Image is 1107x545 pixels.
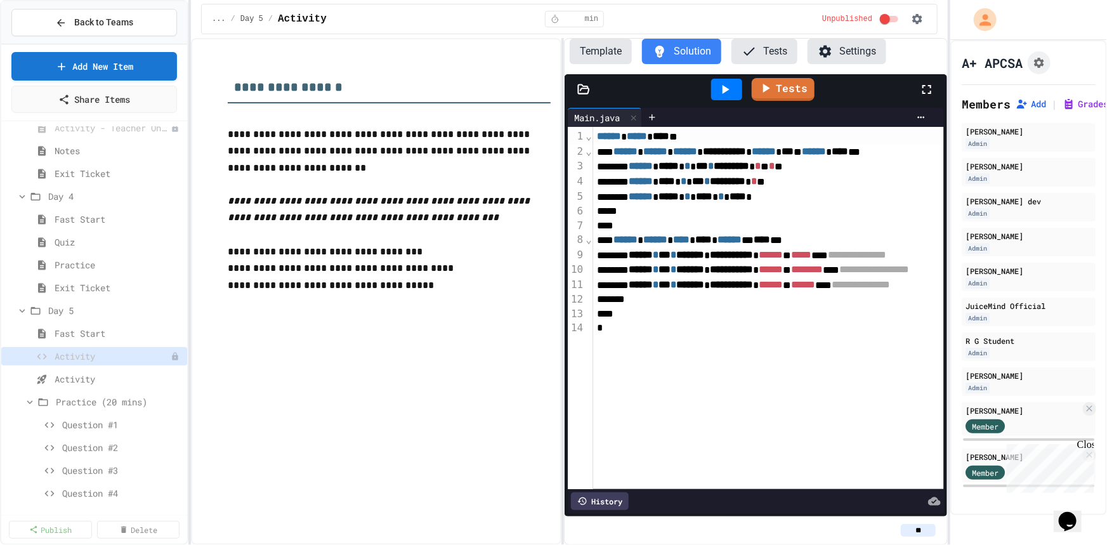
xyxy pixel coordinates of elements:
button: Solution [642,39,721,64]
div: [PERSON_NAME] [966,451,1080,463]
span: ... [212,14,226,24]
span: Day 5 [48,304,182,317]
div: 13 [568,307,585,321]
span: Activity - Teacher Only [55,121,171,135]
div: R G Student [966,335,1092,346]
h1: A+ APCSA [962,54,1023,72]
div: Admin [966,313,990,324]
div: 6 [568,204,585,218]
button: Assignment Settings [1028,51,1051,74]
div: Unpublished [171,124,180,133]
div: History [571,492,629,510]
a: Delete [97,521,180,539]
a: Publish [9,521,92,539]
div: 2 [568,145,585,160]
span: Fold line [585,145,593,157]
div: Admin [966,278,990,289]
div: Main.java [568,108,642,127]
div: 4 [568,174,585,190]
div: Chat with us now!Close [5,5,88,81]
div: JuiceMind Official [966,300,1092,312]
span: Activity [55,350,171,363]
div: My Account [960,5,1000,34]
div: [PERSON_NAME] [966,370,1092,381]
span: Back to Teams [74,16,133,29]
div: 8 [568,233,585,248]
div: Admin [966,208,990,219]
button: Template [570,39,632,64]
span: Question #3 [62,464,182,477]
span: Fold line [585,130,593,142]
div: Admin [966,138,990,149]
div: 10 [568,263,585,278]
span: Day 5 [240,14,263,24]
div: Admin [966,383,990,393]
span: Question #1 [62,418,182,431]
span: min [585,14,599,24]
a: Share Items [11,86,177,113]
div: 9 [568,248,585,263]
button: Tests [731,39,797,64]
span: / [231,14,235,24]
span: Activity [55,372,182,386]
span: Member [972,467,999,478]
div: [PERSON_NAME] [966,265,1092,277]
span: Fast Start [55,213,182,226]
div: Main.java [568,111,626,124]
span: Practice [55,258,182,272]
span: Quiz [55,235,182,249]
a: Add New Item [11,52,177,81]
button: Settings [808,39,886,64]
div: [PERSON_NAME] [966,230,1092,242]
div: 12 [568,292,585,306]
h2: Members [962,95,1011,113]
span: Exit Ticket [55,167,182,180]
a: Tests [752,78,815,101]
iframe: chat widget [1054,494,1094,532]
span: | [1051,96,1058,112]
div: Admin [966,173,990,184]
div: 1 [568,129,585,145]
span: Fast Start [55,327,182,340]
span: Notes [55,144,182,157]
span: Activity [278,11,327,27]
span: Question #4 [62,487,182,500]
iframe: chat widget [1002,439,1094,493]
span: Exit Ticket [55,281,182,294]
div: 3 [568,159,585,174]
div: [PERSON_NAME] dev [966,195,1092,207]
span: Question #5 [62,509,182,523]
span: Practice (20 mins) [56,395,182,409]
span: Fold line [585,233,593,246]
div: Admin [966,243,990,254]
div: [PERSON_NAME] [966,161,1092,172]
span: Unpublished [822,14,872,24]
div: Admin [966,348,990,358]
span: / [268,14,273,24]
div: Unpublished [171,352,180,361]
span: Member [972,421,999,432]
button: Add [1016,98,1046,110]
span: Question #2 [62,441,182,454]
div: 11 [568,278,585,293]
div: 5 [568,190,585,205]
div: 14 [568,321,585,335]
div: [PERSON_NAME] [966,405,1080,416]
div: [PERSON_NAME] [966,126,1092,137]
div: 7 [568,219,585,233]
button: Back to Teams [11,9,177,36]
span: Day 4 [48,190,182,203]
